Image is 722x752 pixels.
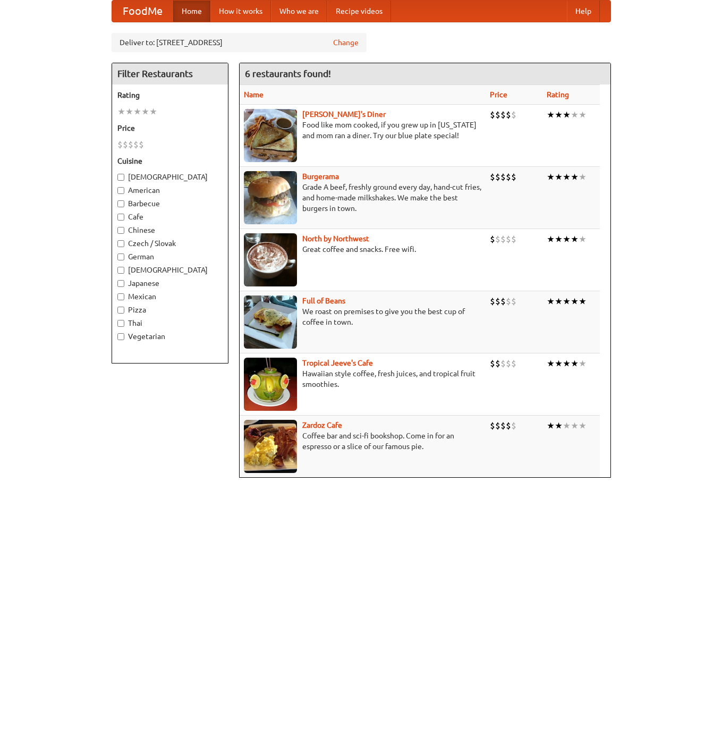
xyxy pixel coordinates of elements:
[506,109,511,121] li: $
[302,172,339,181] a: Burgerama
[117,200,124,207] input: Barbecue
[506,420,511,432] li: $
[547,90,569,99] a: Rating
[547,233,555,245] li: ★
[112,63,228,85] h4: Filter Restaurants
[139,139,144,150] li: $
[123,139,128,150] li: $
[506,171,511,183] li: $
[555,233,563,245] li: ★
[571,171,579,183] li: ★
[555,420,563,432] li: ★
[567,1,600,22] a: Help
[117,123,223,133] h5: Price
[244,90,264,99] a: Name
[244,368,481,390] p: Hawaiian style coffee, fresh juices, and tropical fruit smoothies.
[244,306,481,327] p: We roast on premises to give you the best cup of coffee in town.
[302,359,373,367] a: Tropical Jeeve's Cafe
[495,233,500,245] li: $
[511,358,516,369] li: $
[511,109,516,121] li: $
[117,172,223,182] label: [DEMOGRAPHIC_DATA]
[117,278,223,289] label: Japanese
[563,171,571,183] li: ★
[490,233,495,245] li: $
[555,358,563,369] li: ★
[511,233,516,245] li: $
[495,295,500,307] li: $
[117,214,124,221] input: Cafe
[547,420,555,432] li: ★
[117,156,223,166] h5: Cuisine
[117,212,223,222] label: Cafe
[244,244,481,255] p: Great coffee and snacks. Free wifi.
[547,358,555,369] li: ★
[490,109,495,121] li: $
[117,139,123,150] li: $
[327,1,391,22] a: Recipe videos
[141,106,149,117] li: ★
[490,171,495,183] li: $
[579,171,587,183] li: ★
[117,320,124,327] input: Thai
[500,109,506,121] li: $
[117,307,124,314] input: Pizza
[117,280,124,287] input: Japanese
[271,1,327,22] a: Who we are
[244,171,297,224] img: burgerama.jpg
[302,421,342,429] a: Zardoz Cafe
[244,233,297,286] img: north.jpg
[500,295,506,307] li: $
[506,233,511,245] li: $
[563,358,571,369] li: ★
[117,293,124,300] input: Mexican
[547,171,555,183] li: ★
[302,297,345,305] a: Full of Beans
[125,106,133,117] li: ★
[547,295,555,307] li: ★
[117,305,223,315] label: Pizza
[117,106,125,117] li: ★
[117,225,223,235] label: Chinese
[506,358,511,369] li: $
[571,420,579,432] li: ★
[555,109,563,121] li: ★
[500,233,506,245] li: $
[244,430,481,452] p: Coffee bar and sci-fi bookshop. Come in for an espresso or a slice of our famous pie.
[244,295,297,349] img: beans.jpg
[495,420,500,432] li: $
[244,109,297,162] img: sallys.jpg
[579,358,587,369] li: ★
[117,90,223,100] h5: Rating
[117,265,223,275] label: [DEMOGRAPHIC_DATA]
[244,182,481,214] p: Grade A beef, freshly ground every day, hand-cut fries, and home-made milkshakes. We make the bes...
[302,234,369,243] b: North by Northwest
[133,139,139,150] li: $
[571,109,579,121] li: ★
[117,187,124,194] input: American
[500,358,506,369] li: $
[563,420,571,432] li: ★
[547,109,555,121] li: ★
[173,1,210,22] a: Home
[244,420,297,473] img: zardoz.jpg
[563,295,571,307] li: ★
[511,420,516,432] li: $
[133,106,141,117] li: ★
[490,295,495,307] li: $
[563,109,571,121] li: ★
[579,295,587,307] li: ★
[117,174,124,181] input: [DEMOGRAPHIC_DATA]
[302,110,386,119] a: [PERSON_NAME]'s Diner
[117,331,223,342] label: Vegetarian
[128,139,133,150] li: $
[511,171,516,183] li: $
[506,295,511,307] li: $
[555,171,563,183] li: ★
[511,295,516,307] li: $
[117,267,124,274] input: [DEMOGRAPHIC_DATA]
[333,37,359,48] a: Change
